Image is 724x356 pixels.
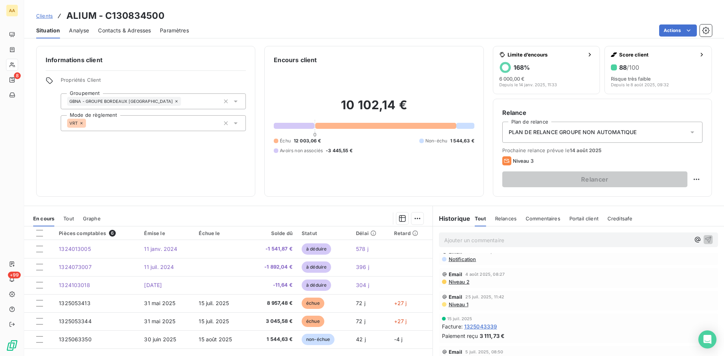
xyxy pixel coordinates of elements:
[569,215,598,222] span: Portail client
[514,64,530,71] h6: 168 %
[181,98,187,105] input: Ajouter une valeur
[253,281,293,289] span: -11,64 €
[627,64,639,71] span: /100
[465,350,503,354] span: 5 juil. 2025, 08:50
[59,230,135,237] div: Pièces comptables
[447,316,472,321] span: 15 juil. 2025
[302,298,324,309] span: échue
[59,300,90,306] span: 1325053413
[69,121,78,125] span: VRT
[356,336,366,342] span: 42 j
[253,245,293,253] span: -1 541,87 €
[98,27,151,34] span: Contacts & Adresses
[59,246,91,252] span: 1324013005
[394,336,403,342] span: -4 j
[63,215,74,222] span: Tout
[394,230,428,236] div: Retard
[356,246,368,252] span: 578 j
[302,280,331,291] span: à déduire
[448,279,469,285] span: Niveau 2
[508,52,584,58] span: Limite d’encours
[69,99,173,104] span: GBNA - GROUPE BORDEAUX [GEOGRAPHIC_DATA]
[144,246,177,252] span: 11 janv. 2024
[69,27,89,34] span: Analyse
[313,131,316,138] span: 0
[6,5,18,17] div: AA
[449,294,463,300] span: Email
[6,339,18,351] img: Logo LeanPay
[698,330,716,348] div: Open Intercom Messenger
[604,46,712,94] button: Score client88/100Risque très faibleDepuis le 8 août 2025, 09:32
[8,272,21,278] span: +99
[502,147,703,153] span: Prochaine relance prévue le
[509,128,637,136] span: PLAN DE RELANCE GROUPE NON AUTOMATIQUE
[86,120,92,127] input: Ajouter une valeur
[33,215,54,222] span: En cours
[253,336,293,343] span: 1 544,63 €
[59,264,92,270] span: 1324073007
[274,98,474,120] h2: 10 102,14 €
[59,318,92,324] span: 1325053344
[160,27,189,34] span: Paramètres
[611,76,651,82] span: Risque très faible
[144,336,176,342] span: 30 juin 2025
[619,64,639,71] h6: 88
[465,295,504,299] span: 25 juil. 2025, 11:42
[280,138,291,144] span: Échu
[464,322,497,330] span: 1325043339
[253,299,293,307] span: 8 957,48 €
[659,24,697,37] button: Actions
[356,264,369,270] span: 396 j
[144,230,190,236] div: Émise le
[394,300,407,306] span: +27 j
[480,332,505,340] span: 3 111,73 €
[302,243,331,255] span: à déduire
[199,336,232,342] span: 15 août 2025
[433,214,471,223] h6: Historique
[570,147,602,153] span: 14 août 2025
[499,76,525,82] span: 6 000,00 €
[449,271,463,277] span: Email
[280,147,323,154] span: Avoirs non associés
[449,349,463,355] span: Email
[36,12,53,20] a: Clients
[493,46,600,94] button: Limite d’encours168%6 000,00 €Depuis le 14 janv. 2025, 11:33
[144,282,162,288] span: [DATE]
[199,300,229,306] span: 15 juil. 2025
[442,332,478,340] span: Paiement reçu
[611,83,669,87] span: Depuis le 8 août 2025, 09:32
[144,264,174,270] span: 11 juil. 2024
[607,215,633,222] span: Creditsafe
[356,300,365,306] span: 72 j
[59,282,90,288] span: 1324103018
[46,55,246,64] h6: Informations client
[302,334,334,345] span: non-échue
[425,138,447,144] span: Non-échu
[83,215,101,222] span: Graphe
[109,230,116,237] span: 6
[465,249,505,254] span: 5 août 2025, 08:50
[394,318,407,324] span: +27 j
[36,13,53,19] span: Clients
[36,27,60,34] span: Situation
[144,300,175,306] span: 31 mai 2025
[502,108,703,117] h6: Relance
[619,52,696,58] span: Score client
[61,77,246,87] span: Propriétés Client
[253,263,293,271] span: -1 892,04 €
[502,171,687,187] button: Relancer
[199,230,244,236] div: Échue le
[302,230,347,236] div: Statut
[199,318,229,324] span: 15 juil. 2025
[14,72,21,79] span: 8
[144,318,175,324] span: 31 mai 2025
[6,74,18,86] a: 8
[294,138,321,144] span: 12 003,06 €
[356,318,365,324] span: 72 j
[450,138,474,144] span: 1 544,63 €
[356,230,385,236] div: Délai
[513,158,534,164] span: Niveau 3
[465,272,505,277] span: 4 août 2025, 08:27
[475,215,486,222] span: Tout
[448,256,476,262] span: Notification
